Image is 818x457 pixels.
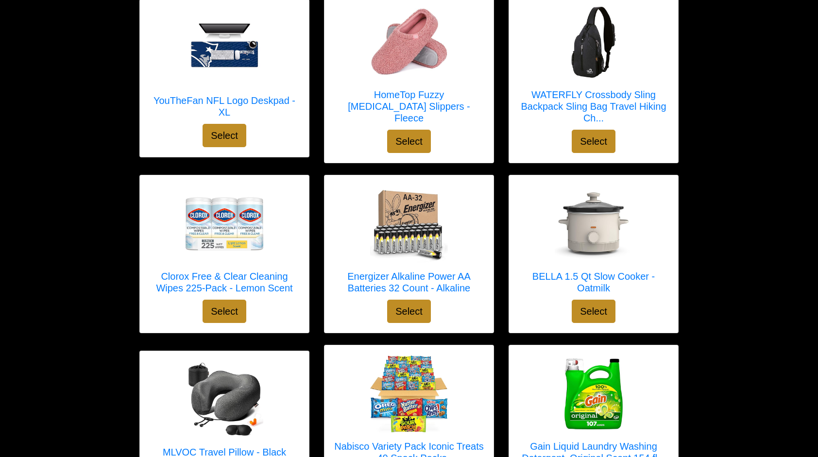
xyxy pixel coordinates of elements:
[519,271,668,294] h5: BELLA 1.5 Qt Slow Cooker - Oatmilk
[572,300,615,323] button: Select
[150,9,299,124] a: YouTheFan NFL Logo Deskpad - XL YouTheFan NFL Logo Deskpad - XL
[370,3,448,81] img: HomeTop Fuzzy Memory Foam Slippers - Fleece
[555,3,632,81] img: WATERFLY Crossbody Sling Backpack Sling Bag Travel Hiking Chest Bag Daypack (Black)
[555,185,632,263] img: BELLA 1.5 Qt Slow Cooker - Oatmilk
[519,89,668,124] h5: WATERFLY Crossbody Sling Backpack Sling Bag Travel Hiking Ch...
[150,95,299,118] h5: YouTheFan NFL Logo Deskpad - XL
[387,130,431,153] button: Select
[186,185,263,263] img: Clorox Free & Clear Cleaning Wipes 225-Pack - Lemon Scent
[370,185,448,263] img: Energizer Alkaline Power AA Batteries 32 Count - Alkaline
[519,185,668,300] a: BELLA 1.5 Qt Slow Cooker - Oatmilk BELLA 1.5 Qt Slow Cooker - Oatmilk
[186,361,263,439] img: MLVOC Travel Pillow - Black
[334,185,484,300] a: Energizer Alkaline Power AA Batteries 32 Count - Alkaline Energizer Alkaline Power AA Batteries 3...
[387,300,431,323] button: Select
[203,300,246,323] button: Select
[150,185,299,300] a: Clorox Free & Clear Cleaning Wipes 225-Pack - Lemon Scent Clorox Free & Clear Cleaning Wipes 225-...
[150,271,299,294] h5: Clorox Free & Clear Cleaning Wipes 225-Pack - Lemon Scent
[572,130,615,153] button: Select
[334,3,484,130] a: HomeTop Fuzzy Memory Foam Slippers - Fleece HomeTop Fuzzy [MEDICAL_DATA] Slippers - Fleece
[334,89,484,124] h5: HomeTop Fuzzy [MEDICAL_DATA] Slippers - Fleece
[370,355,448,433] img: Nabisco Variety Pack Iconic Treats - 40 Snack Packs
[555,355,632,433] img: Gain Liquid Laundry Washing Detergent, Original Scent 154 fl oz, 107 Loads, Lasting Freshness + P...
[186,9,263,87] img: YouTheFan NFL Logo Deskpad - XL
[334,271,484,294] h5: Energizer Alkaline Power AA Batteries 32 Count - Alkaline
[203,124,246,147] button: Select
[519,3,668,130] a: WATERFLY Crossbody Sling Backpack Sling Bag Travel Hiking Chest Bag Daypack (Black) WATERFLY Cros...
